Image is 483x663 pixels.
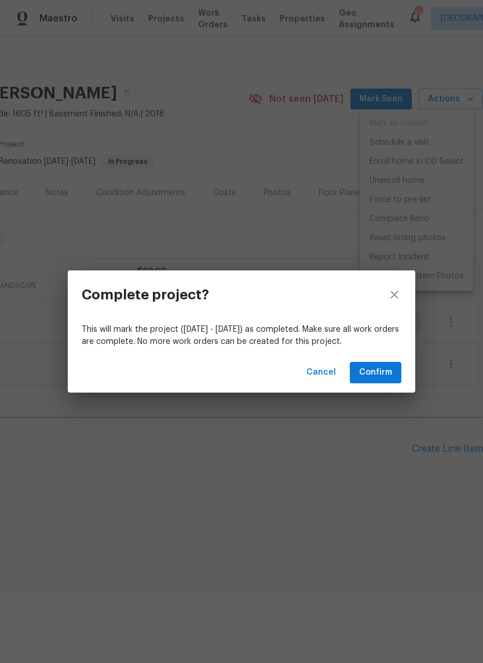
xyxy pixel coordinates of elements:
[82,324,401,348] p: This will mark the project ([DATE] - [DATE]) as completed. Make sure all work orders are complete...
[306,365,336,380] span: Cancel
[302,362,341,383] button: Cancel
[350,362,401,383] button: Confirm
[359,365,392,380] span: Confirm
[82,287,209,303] h3: Complete project?
[374,270,415,319] button: close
